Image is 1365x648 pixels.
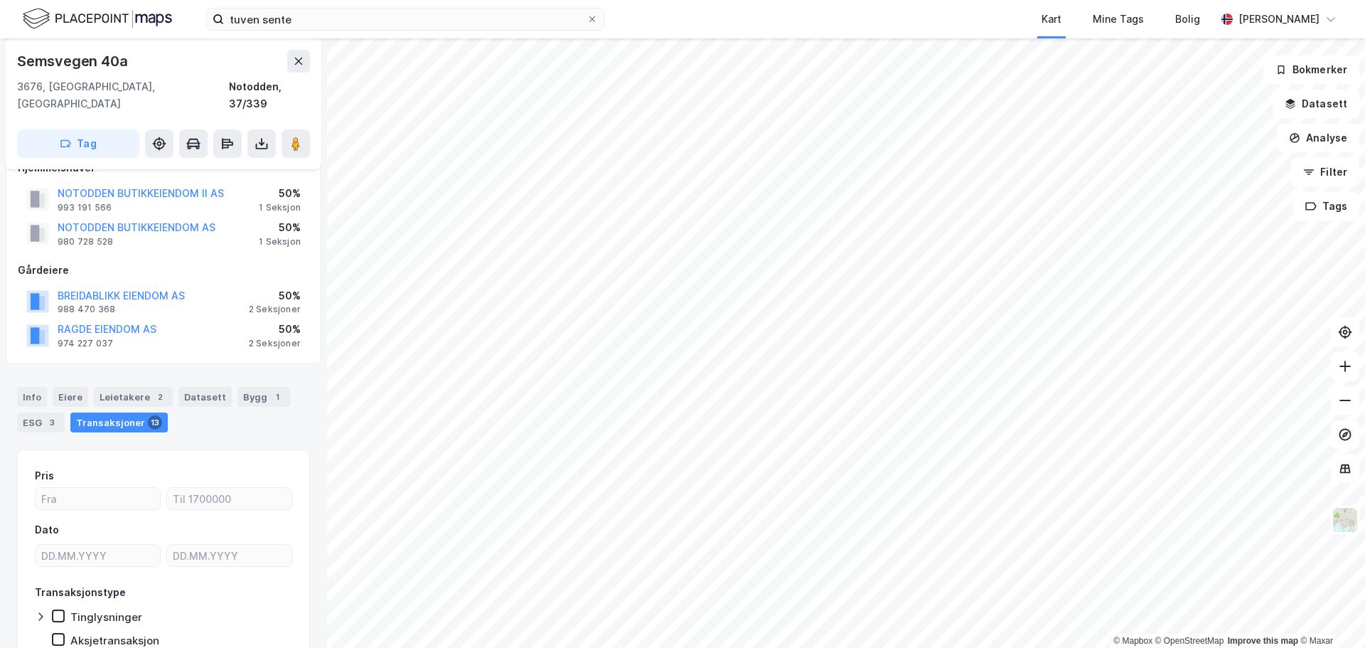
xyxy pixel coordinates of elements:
div: 980 728 528 [58,236,113,248]
div: 2 Seksjoner [249,304,301,315]
div: 13 [148,415,162,430]
div: 988 470 368 [58,304,115,315]
div: 50% [249,321,301,338]
div: 50% [259,219,301,236]
img: Z [1332,506,1359,533]
div: Pris [35,467,54,484]
button: Analyse [1277,124,1359,152]
div: Semsvegen 40a [17,50,130,73]
div: Datasett [178,387,232,407]
div: Info [17,387,47,407]
div: [PERSON_NAME] [1238,11,1319,28]
a: Improve this map [1228,636,1298,646]
div: 50% [259,185,301,202]
input: Til 1700000 [167,488,291,509]
div: 1 Seksjon [259,202,301,213]
div: 1 [270,390,284,404]
div: Leietakere [94,387,173,407]
div: Dato [35,521,59,538]
div: 50% [249,287,301,304]
input: Søk på adresse, matrikkel, gårdeiere, leietakere eller personer [224,9,587,30]
div: 3 [45,415,59,430]
div: Aksjetransaksjon [70,634,159,647]
div: ESG [17,413,65,432]
div: Bygg [237,387,290,407]
div: 993 191 566 [58,202,112,213]
div: 1 Seksjon [259,236,301,248]
img: logo.f888ab2527a4732fd821a326f86c7f29.svg [23,6,172,31]
button: Tag [17,129,139,158]
button: Bokmerker [1263,55,1359,84]
div: 3676, [GEOGRAPHIC_DATA], [GEOGRAPHIC_DATA] [17,78,229,112]
button: Datasett [1273,90,1359,118]
div: 974 227 037 [58,338,113,349]
div: Tinglysninger [70,610,142,624]
a: OpenStreetMap [1155,636,1224,646]
iframe: Chat Widget [1294,580,1365,648]
div: Transaksjonstype [35,584,126,601]
div: 2 Seksjoner [249,338,301,349]
input: DD.MM.YYYY [36,545,160,566]
input: DD.MM.YYYY [167,545,291,566]
a: Mapbox [1113,636,1152,646]
div: Kart [1042,11,1061,28]
div: Gårdeiere [18,262,309,279]
input: Fra [36,488,160,509]
div: Eiere [53,387,88,407]
div: Bolig [1175,11,1200,28]
div: Transaksjoner [70,413,168,432]
div: 2 [153,390,167,404]
div: Notodden, 37/339 [229,78,310,112]
div: Mine Tags [1093,11,1144,28]
button: Tags [1293,192,1359,221]
button: Filter [1291,158,1359,186]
